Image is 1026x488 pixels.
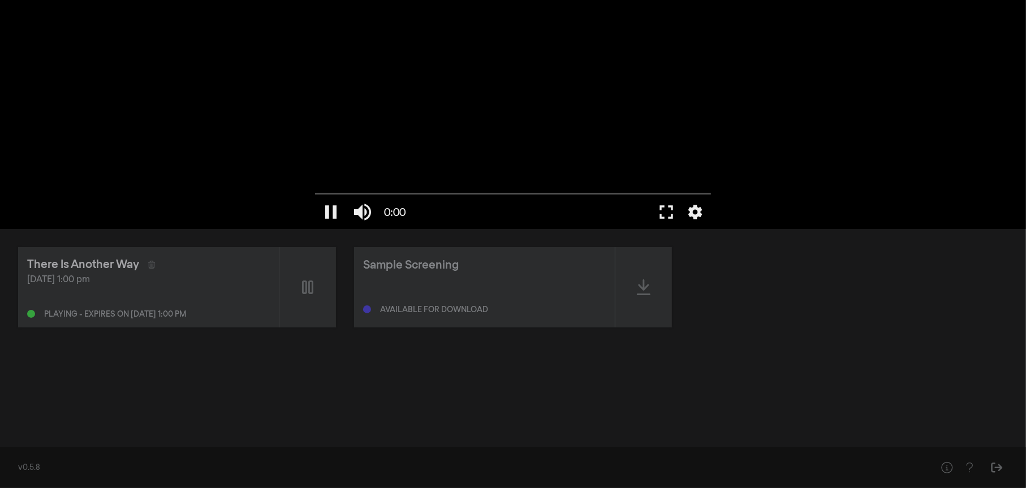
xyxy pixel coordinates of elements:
[958,456,981,479] button: Help
[27,273,270,287] div: [DATE] 1:00 pm
[682,195,708,229] button: More settings
[315,195,347,229] button: Pause
[380,306,488,314] div: Available for download
[347,195,378,229] button: Mute
[378,195,411,229] button: 0:00
[985,456,1008,479] button: Sign Out
[18,462,913,474] div: v0.5.8
[650,195,682,229] button: Full screen
[44,310,186,318] div: Playing - expires on [DATE] 1:00 pm
[363,257,459,274] div: Sample Screening
[936,456,958,479] button: Help
[27,256,139,273] div: There Is Another Way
